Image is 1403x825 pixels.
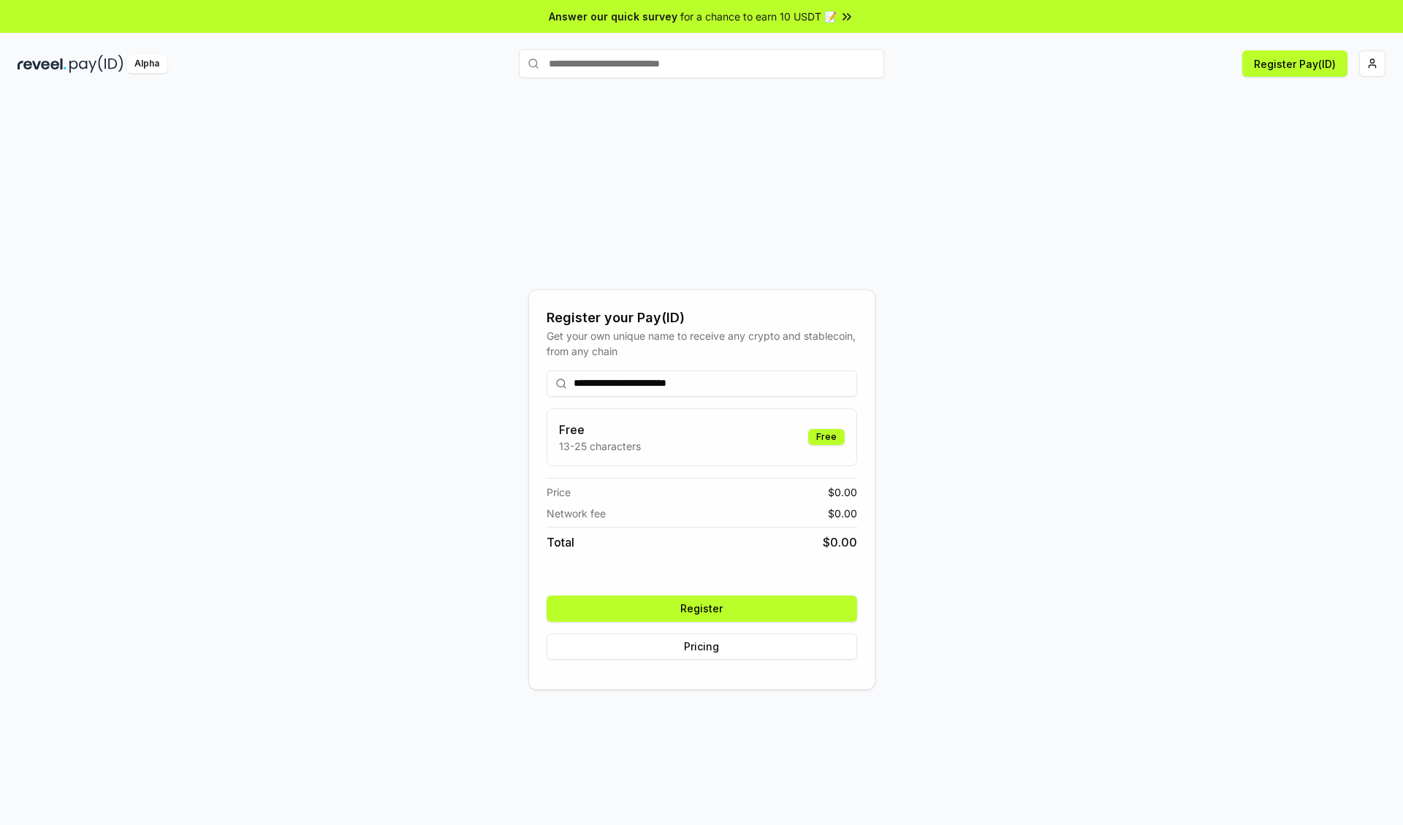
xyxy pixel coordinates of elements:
[559,438,641,454] p: 13-25 characters
[549,9,677,24] span: Answer our quick survey
[559,421,641,438] h3: Free
[808,429,845,445] div: Free
[547,484,571,500] span: Price
[547,308,857,328] div: Register your Pay(ID)
[69,55,123,73] img: pay_id
[823,533,857,551] span: $ 0.00
[547,634,857,660] button: Pricing
[547,328,857,359] div: Get your own unique name to receive any crypto and stablecoin, from any chain
[828,506,857,521] span: $ 0.00
[1242,50,1347,77] button: Register Pay(ID)
[547,596,857,622] button: Register
[828,484,857,500] span: $ 0.00
[547,533,574,551] span: Total
[680,9,837,24] span: for a chance to earn 10 USDT 📝
[126,55,167,73] div: Alpha
[547,506,606,521] span: Network fee
[18,55,66,73] img: reveel_dark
